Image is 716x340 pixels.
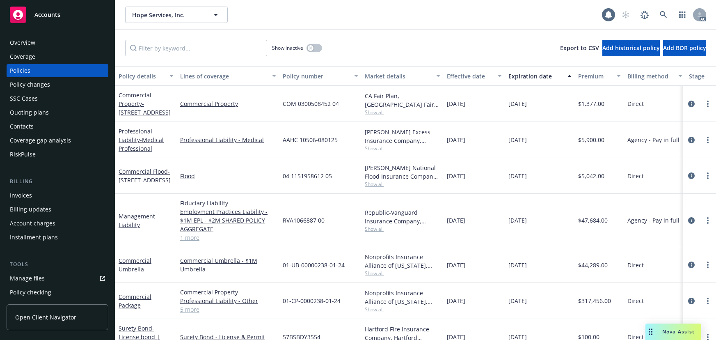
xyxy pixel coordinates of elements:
[119,72,165,80] div: Policy details
[7,50,108,63] a: Coverage
[686,171,696,181] a: circleInformation
[7,92,108,105] a: SSC Cases
[447,261,465,269] span: [DATE]
[180,305,276,314] a: 5 more
[180,296,276,305] a: Professional Liability - Other
[7,272,108,285] a: Manage files
[7,106,108,119] a: Quoting plans
[7,189,108,202] a: Invoices
[602,40,660,56] button: Add historical policy
[508,216,527,225] span: [DATE]
[10,286,51,299] div: Policy checking
[703,99,713,109] a: more
[365,181,440,188] span: Show all
[508,72,563,80] div: Expiration date
[7,78,108,91] a: Policy changes
[365,128,440,145] div: [PERSON_NAME] Excess Insurance Company, [PERSON_NAME] Insurance Group, CRC Group
[7,286,108,299] a: Policy checking
[578,99,604,108] span: $1,377.00
[132,11,203,19] span: Hope Services, Inc.
[575,66,624,86] button: Premium
[7,260,108,269] div: Tools
[125,7,228,23] button: Hope Services, Inc.
[10,148,36,161] div: RiskPulse
[365,163,440,181] div: [PERSON_NAME] National Flood Insurance Company, [PERSON_NAME] Flood
[279,66,361,86] button: Policy number
[578,172,604,180] span: $5,042.00
[119,91,171,116] a: Commercial Property
[283,136,338,144] span: AAHC 10506-080125
[627,216,679,225] span: Agency - Pay in full
[7,3,108,26] a: Accounts
[686,296,696,306] a: circleInformation
[645,324,701,340] button: Nova Assist
[686,135,696,145] a: circleInformation
[10,64,30,77] div: Policies
[508,99,527,108] span: [DATE]
[703,260,713,270] a: more
[703,216,713,225] a: more
[627,99,644,108] span: Direct
[15,313,76,322] span: Open Client Navigator
[447,72,493,80] div: Effective date
[272,44,303,51] span: Show inactive
[508,136,527,144] span: [DATE]
[10,120,34,133] div: Contacts
[10,106,49,119] div: Quoting plans
[283,172,332,180] span: 04 1151958612 05
[624,66,686,86] button: Billing method
[578,136,604,144] span: $5,900.00
[447,172,465,180] span: [DATE]
[703,171,713,181] a: more
[119,212,155,229] a: Management Liability
[505,66,575,86] button: Expiration date
[180,199,276,207] a: Fiduciary Liability
[180,72,267,80] div: Lines of coverage
[578,216,608,225] span: $47,684.00
[180,172,276,180] a: Flood
[645,324,656,340] div: Drag to move
[10,272,45,285] div: Manage files
[618,7,634,23] a: Start snowing
[627,136,679,144] span: Agency - Pay in full
[703,135,713,145] a: more
[627,72,673,80] div: Billing method
[10,50,35,63] div: Coverage
[119,257,151,273] a: Commercial Umbrella
[365,208,440,225] div: Republic-Vanguard Insurance Company, AmTrust Financial Services
[663,44,706,52] span: Add BOR policy
[365,289,440,306] div: Nonprofits Insurance Alliance of [US_STATE], Inc., Nonprofits Insurance Alliance of [US_STATE], I...
[674,7,691,23] a: Switch app
[7,36,108,49] a: Overview
[578,72,612,80] div: Premium
[508,296,527,305] span: [DATE]
[703,296,713,306] a: more
[119,136,164,152] span: - Medical Professional
[602,44,660,52] span: Add historical policy
[180,207,276,233] a: Employment Practices Liability - $1M EPL - $2M SHARED POLICY AGGREGATE
[365,306,440,313] span: Show all
[283,72,349,80] div: Policy number
[10,78,50,91] div: Policy changes
[7,148,108,161] a: RiskPulse
[444,66,505,86] button: Effective date
[283,216,325,225] span: RVA1066887 00
[7,120,108,133] a: Contacts
[10,217,55,230] div: Account charges
[7,203,108,216] a: Billing updates
[578,261,608,269] span: $44,289.00
[560,44,599,52] span: Export to CSV
[365,109,440,116] span: Show all
[447,216,465,225] span: [DATE]
[10,231,58,244] div: Installment plans
[7,231,108,244] a: Installment plans
[119,127,164,152] a: Professional Liability
[689,72,714,80] div: Stage
[662,328,695,335] span: Nova Assist
[7,134,108,147] a: Coverage gap analysis
[180,233,276,242] a: 1 more
[447,99,465,108] span: [DATE]
[34,11,60,18] span: Accounts
[180,99,276,108] a: Commercial Property
[115,66,177,86] button: Policy details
